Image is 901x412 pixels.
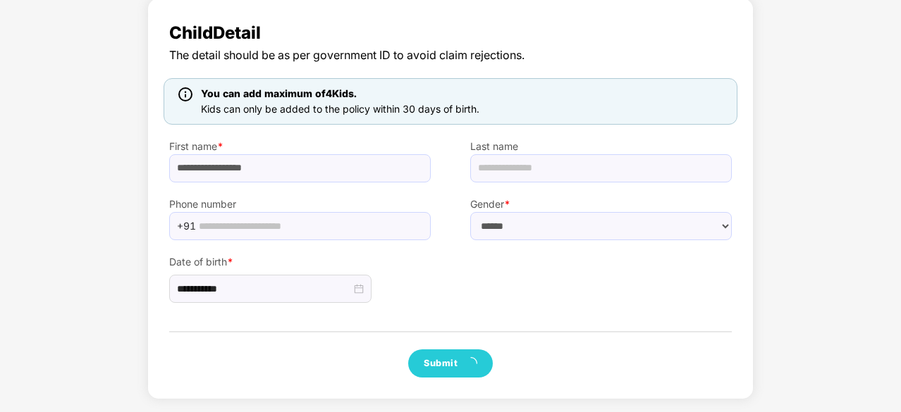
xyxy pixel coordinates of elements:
[169,196,431,212] label: Phone number
[169,46,732,64] span: The detail should be as per government ID to avoid claim rejections.
[169,139,431,154] label: First name
[201,87,357,99] span: You can add maximum of 4 Kids.
[169,20,732,46] span: Child Detail
[177,216,196,237] span: +91
[470,139,732,154] label: Last name
[462,355,479,373] span: loading
[178,87,192,101] img: icon
[201,103,479,115] span: Kids can only be added to the policy within 30 days of birth.
[408,349,493,377] button: Submitloading
[169,254,431,270] label: Date of birth
[470,196,732,212] label: Gender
